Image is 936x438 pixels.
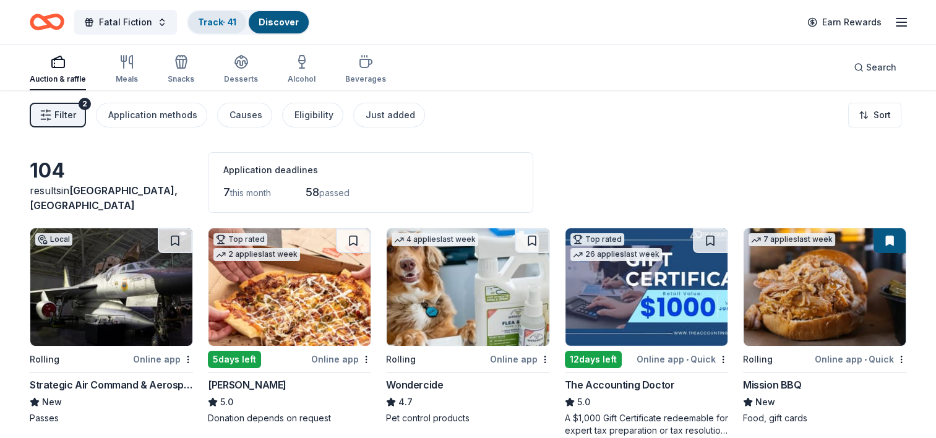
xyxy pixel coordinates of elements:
div: 5 days left [208,351,261,368]
span: Filter [54,108,76,122]
div: Food, gift cards [743,412,906,424]
button: Snacks [168,49,194,90]
span: Search [866,60,896,75]
span: 4.7 [398,395,413,410]
img: Image for Casey's [208,228,371,346]
span: • [686,354,689,364]
div: Just added [366,108,415,122]
span: New [42,395,62,410]
span: 5.0 [577,395,590,410]
div: 12 days left [565,351,622,368]
a: Image for Mission BBQ7 applieslast weekRollingOnline app•QuickMission BBQNewFood, gift cards [743,228,906,424]
div: Auction & raffle [30,74,86,84]
button: Beverages [345,49,386,90]
div: Strategic Air Command & Aerospace Museum [30,377,193,392]
div: Online app [490,351,550,367]
div: Beverages [345,74,386,84]
div: Snacks [168,74,194,84]
span: 58 [306,186,319,199]
img: Image for Wondercide [387,228,549,346]
div: Passes [30,412,193,424]
div: Mission BBQ [743,377,802,392]
button: Alcohol [288,49,316,90]
div: Alcohol [288,74,316,84]
button: Desserts [224,49,258,90]
div: 7 applies last week [749,233,835,246]
div: Desserts [224,74,258,84]
img: Image for Mission BBQ [744,228,906,346]
span: in [30,184,178,212]
span: • [864,354,867,364]
div: Causes [230,108,262,122]
span: passed [319,187,350,198]
div: 26 applies last week [570,248,662,261]
span: Sort [874,108,891,122]
img: Image for Strategic Air Command & Aerospace Museum [30,228,192,346]
a: Track· 41 [198,17,236,27]
img: Image for The Accounting Doctor [565,228,728,346]
span: [GEOGRAPHIC_DATA], [GEOGRAPHIC_DATA] [30,184,178,212]
button: Track· 41Discover [187,10,310,35]
div: Application methods [108,108,197,122]
div: Online app [311,351,371,367]
div: Local [35,233,72,246]
div: results [30,183,193,213]
div: Rolling [30,352,59,367]
div: Eligibility [294,108,333,122]
div: Pet control products [386,412,549,424]
a: Image for The Accounting DoctorTop rated26 applieslast week12days leftOnline app•QuickThe Account... [565,228,728,437]
div: Online app Quick [815,351,906,367]
button: Filter2 [30,103,86,127]
button: Just added [353,103,425,127]
div: Application deadlines [223,163,518,178]
div: Meals [116,74,138,84]
button: Auction & raffle [30,49,86,90]
div: A $1,000 Gift Certificate redeemable for expert tax preparation or tax resolution services—recipi... [565,412,728,437]
div: Top rated [213,233,267,246]
button: Meals [116,49,138,90]
span: this month [230,187,271,198]
button: Sort [848,103,901,127]
button: Fatal Fiction [74,10,177,35]
div: Online app Quick [637,351,728,367]
a: Home [30,7,64,36]
div: 4 applies last week [392,233,478,246]
a: Image for Strategic Air Command & Aerospace MuseumLocalRollingOnline appStrategic Air Command & A... [30,228,193,424]
a: Earn Rewards [800,11,889,33]
a: Image for Casey'sTop rated2 applieslast week5days leftOnline app[PERSON_NAME]5.0Donation depends ... [208,228,371,424]
div: Top rated [570,233,624,246]
span: Fatal Fiction [99,15,152,30]
div: 2 [79,98,91,110]
span: 7 [223,186,230,199]
div: The Accounting Doctor [565,377,675,392]
a: Discover [259,17,299,27]
span: 5.0 [220,395,233,410]
button: Search [844,55,906,80]
button: Eligibility [282,103,343,127]
button: Causes [217,103,272,127]
div: Rolling [386,352,416,367]
div: [PERSON_NAME] [208,377,286,392]
div: Rolling [743,352,773,367]
button: Application methods [96,103,207,127]
div: Wondercide [386,377,443,392]
span: New [755,395,775,410]
a: Image for Wondercide4 applieslast weekRollingOnline appWondercide4.7Pet control products [386,228,549,424]
div: 104 [30,158,193,183]
div: Online app [133,351,193,367]
div: 2 applies last week [213,248,300,261]
div: Donation depends on request [208,412,371,424]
